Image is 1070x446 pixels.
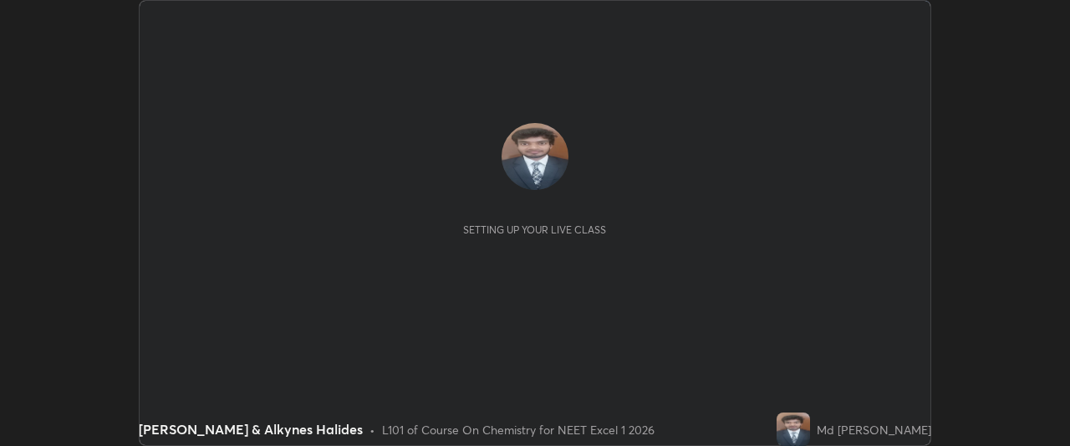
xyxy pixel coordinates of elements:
div: [PERSON_NAME] & Alkynes Halides [139,419,363,439]
img: e0acffa0484246febffe2fc9295e57c4.jpg [777,413,810,446]
div: Md [PERSON_NAME] [817,421,931,438]
div: L101 of Course On Chemistry for NEET Excel 1 2026 [382,421,655,438]
div: Setting up your live class [463,223,606,236]
div: • [369,421,375,438]
img: e0acffa0484246febffe2fc9295e57c4.jpg [502,123,568,190]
